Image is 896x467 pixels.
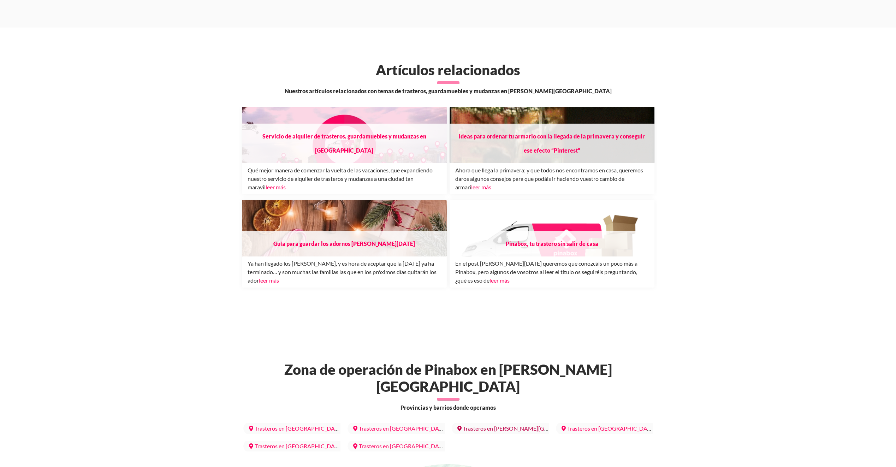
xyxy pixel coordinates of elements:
a: Guía para guardar los adornos [PERSON_NAME][DATE] [242,200,447,337]
iframe: Chat Widget [769,377,896,467]
span: Nuestros artículos relacionados con temas de trasteros, guardamuebles y mudanzas en [PERSON_NAME]... [285,87,612,95]
a: leer más [266,184,286,190]
a: Trasteros en [GEOGRAPHIC_DATA] [243,422,349,435]
a: leer más [489,277,510,284]
a: Servicio de alquiler de trasteros, guardamuebles y mudanzas en [GEOGRAPHIC_DATA] [242,107,447,252]
img: Pinabox, tu trastero sin salir de casa [450,200,654,303]
img: Servicio de alquiler de trasteros, guardamuebles y mudanzas en Málaga [242,107,447,252]
img: Guía para guardar los adornos de navidad [242,200,447,337]
div: Widget de chat [769,377,896,467]
h3: Ideas para ordenar tu armario con la llegada de la primavera y conseguir ese efecto “Pinterest” [450,124,654,163]
div: Qué mejor manera de comenzar la vuelta de las vacaciones, que expandiendo nuestro servicio de alq... [242,163,447,194]
div: Ya han llegado los [PERSON_NAME], y es hora de aceptar que la [DATE] ya ha terminado… y son mucha... [242,256,447,288]
h3: Pinabox, tu trastero sin salir de casa [450,231,654,256]
a: leer más [259,277,279,284]
h3: Servicio de alquiler de trasteros, guardamuebles y mudanzas en [GEOGRAPHIC_DATA] [242,124,447,163]
a: Trasteros en [GEOGRAPHIC_DATA] [348,422,453,435]
div: Ahora que llega la primavera; y que todos nos encontramos en casa, queremos daros algunos consejo... [450,163,654,194]
a: Trasteros en [GEOGRAPHIC_DATA] [243,440,349,452]
div: En el post [PERSON_NAME][DATE] queremos que conozcáis un poco más a Pinabox, pero algunos de voso... [450,256,654,288]
h3: Guía para guardar los adornos [PERSON_NAME][DATE] [242,231,447,256]
a: Trasteros en [GEOGRAPHIC_DATA] [556,422,661,435]
h2: Artículos relacionados [239,61,657,78]
a: leer más [471,184,491,190]
img: Ideas para ordenar tu armario con la llegada de la primavera y conseguir ese efecto “Pinterest” [450,107,654,260]
a: Trasteros en [GEOGRAPHIC_DATA] [348,440,453,452]
span: Provincias y barrios donde operamos [400,403,496,412]
h2: Zona de operación de Pinabox en [PERSON_NAME][GEOGRAPHIC_DATA] [239,361,657,395]
a: Trasteros en [PERSON_NAME][GEOGRAPHIC_DATA] [452,422,601,435]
